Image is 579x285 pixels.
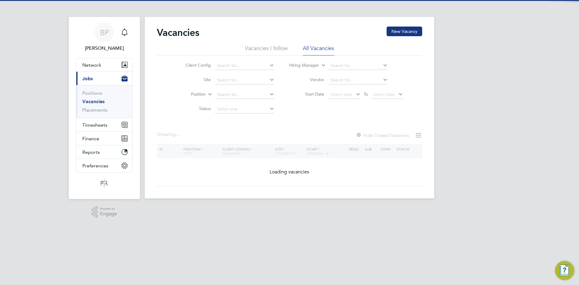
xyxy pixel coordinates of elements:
span: Powered by [100,206,117,211]
span: ... [176,131,179,138]
span: Jobs [82,76,93,81]
input: Search for... [215,62,274,70]
input: Search for... [328,76,388,84]
button: New Vacancy [387,27,422,36]
label: Status [176,106,211,111]
img: psrsolutions-logo-retina.png [99,179,110,188]
a: Placements [82,107,107,113]
a: Go to home page [76,179,133,188]
label: Hiring Manager [284,62,319,68]
label: Vendor [289,77,324,82]
label: Client Config [176,62,211,68]
label: Site [176,77,211,82]
span: To [362,90,370,98]
input: Search for... [328,62,388,70]
a: Positions [82,90,102,96]
span: Network [82,62,101,68]
div: Showing [157,131,180,138]
nav: Main navigation [69,17,140,199]
label: Hide Closed Vacancies [356,132,409,138]
span: Finance [82,136,99,141]
label: Start Date [289,91,324,97]
span: Select date [373,92,395,97]
span: Reports [82,149,100,155]
li: All Vacancies [303,45,334,55]
span: Engage [100,211,117,217]
button: Engage Resource Center [555,261,574,280]
span: Ben Perkin [76,45,133,52]
span: Select date [331,92,352,97]
label: Position [171,91,206,97]
input: Search for... [215,76,274,84]
li: Vacancies I follow [245,45,288,55]
span: Preferences [82,163,108,169]
a: Go to account details [76,23,133,52]
h2: Vacancies [157,27,199,39]
span: Timesheets [82,122,107,128]
span: BP [100,29,109,36]
input: Search for... [215,90,274,99]
input: Select one [215,105,274,113]
a: Vacancies [82,99,105,104]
